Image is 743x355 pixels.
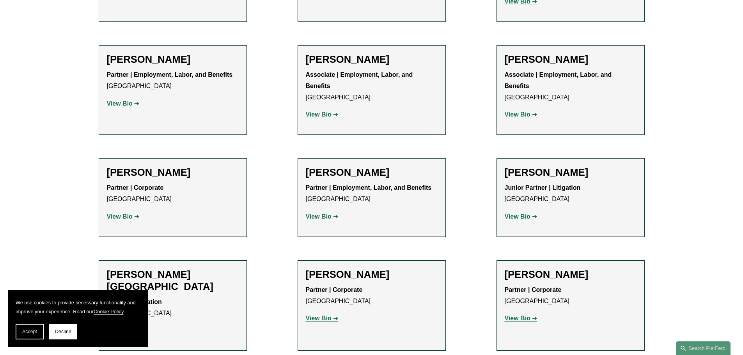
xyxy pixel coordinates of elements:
span: Accept [22,329,37,334]
h2: [PERSON_NAME][GEOGRAPHIC_DATA] [107,268,239,293]
p: [GEOGRAPHIC_DATA] [107,69,239,92]
p: [GEOGRAPHIC_DATA] [505,182,637,205]
a: View Bio [306,111,339,118]
section: Cookie banner [8,290,148,347]
h2: [PERSON_NAME] [306,166,438,178]
button: Accept [16,324,44,339]
h2: [PERSON_NAME] [107,53,239,65]
strong: Partner | Employment, Labor, and Benefits [107,71,233,78]
a: Cookie Policy [94,309,124,314]
strong: View Bio [505,111,530,118]
h2: [PERSON_NAME] [306,268,438,281]
p: [GEOGRAPHIC_DATA] [107,182,239,205]
strong: View Bio [306,111,332,118]
a: View Bio [505,315,537,321]
strong: Partner | Corporate [306,286,363,293]
strong: Associate | Employment, Labor, and Benefits [505,71,614,89]
h2: [PERSON_NAME] [306,53,438,65]
p: [GEOGRAPHIC_DATA] [107,297,239,319]
a: Search this site [676,341,731,355]
a: View Bio [505,111,537,118]
p: We use cookies to provide necessary functionality and improve your experience. Read our . [16,298,140,316]
strong: Partner | Corporate [107,184,164,191]
a: View Bio [306,213,339,220]
strong: View Bio [505,315,530,321]
strong: Partner | Employment, Labor, and Benefits [306,184,432,191]
strong: View Bio [306,315,332,321]
h2: [PERSON_NAME] [505,166,637,178]
h2: [PERSON_NAME] [505,53,637,65]
a: View Bio [107,100,140,107]
a: View Bio [505,213,537,220]
strong: Associate | Employment, Labor, and Benefits [306,71,415,89]
p: [GEOGRAPHIC_DATA] [505,69,637,103]
strong: Partner | Corporate [505,286,562,293]
h2: [PERSON_NAME] [505,268,637,281]
h2: [PERSON_NAME] [107,166,239,178]
span: Decline [55,329,71,334]
p: [GEOGRAPHIC_DATA] [306,284,438,307]
button: Decline [49,324,77,339]
strong: View Bio [107,100,133,107]
strong: View Bio [505,213,530,220]
a: View Bio [107,213,140,220]
strong: View Bio [306,213,332,220]
p: [GEOGRAPHIC_DATA] [306,182,438,205]
strong: Junior Partner | Litigation [505,184,581,191]
a: View Bio [306,315,339,321]
p: [GEOGRAPHIC_DATA] [306,69,438,103]
p: [GEOGRAPHIC_DATA] [505,284,637,307]
strong: View Bio [107,213,133,220]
